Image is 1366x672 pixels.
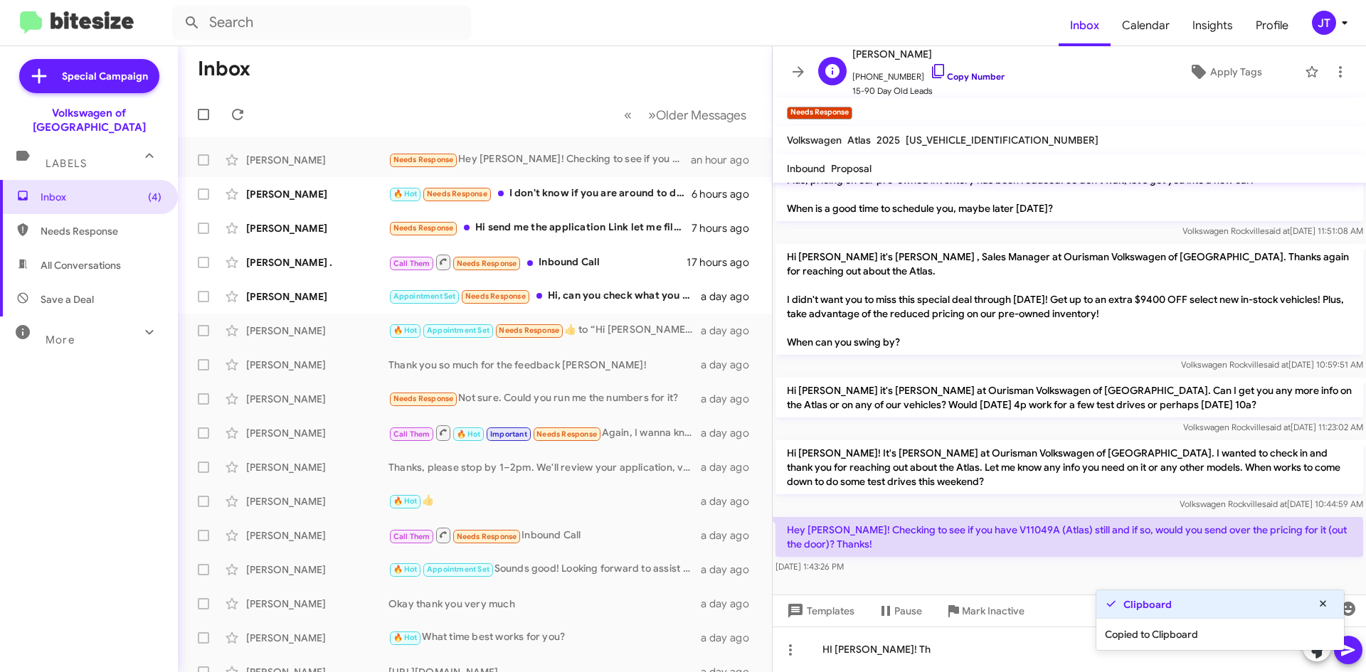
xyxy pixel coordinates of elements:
span: Needs Response [457,532,517,541]
div: Sounds good! Looking forward to assist you this upcoming [DATE]. [388,561,701,577]
span: 2025 [877,134,900,146]
div: [PERSON_NAME] [246,426,388,440]
span: 🔥 Hot [393,565,418,574]
span: » [648,106,656,124]
span: Appointment Set [427,565,489,574]
div: a day ago [701,494,761,508]
div: a day ago [701,460,761,474]
div: What time best works for you? [388,629,701,646]
div: Inbound Call [388,526,701,544]
span: said at [1262,498,1287,509]
h1: Inbox [198,58,250,80]
span: (4) [148,190,162,204]
span: Appointment Set [427,326,489,335]
div: [PERSON_NAME] . [246,255,388,270]
span: Call Them [393,259,430,268]
div: [PERSON_NAME] [246,392,388,406]
span: Volkswagen Rockville [DATE] 10:44:59 AM [1180,498,1363,509]
div: [PERSON_NAME] [246,289,388,304]
div: a day ago [701,631,761,645]
span: Older Messages [656,107,746,123]
div: a day ago [701,426,761,440]
span: [PERSON_NAME] [852,46,1005,63]
span: Atlas [847,134,871,146]
span: Needs Response [536,430,597,439]
div: HI [PERSON_NAME]! Th [773,626,1366,672]
button: Templates [773,598,866,624]
div: Hey [PERSON_NAME]! Checking to see if you have V11049A (Atlas) still and if so, would you send ov... [388,151,691,168]
span: Call Them [393,532,430,541]
span: Apply Tags [1210,59,1262,85]
span: Profile [1244,5,1300,46]
div: [PERSON_NAME] [246,528,388,543]
p: Hi [PERSON_NAME] it's [PERSON_NAME] at Ourisman Volkswagen of [GEOGRAPHIC_DATA]. Can I get you an... [775,378,1363,417]
span: Volkswagen Rockville [DATE] 10:59:51 AM [1181,359,1363,370]
div: an hour ago [691,153,761,167]
span: Inbox [41,190,162,204]
div: a day ago [701,528,761,543]
span: Appointment Set [393,292,456,301]
div: [PERSON_NAME] [246,597,388,611]
div: a day ago [701,562,761,577]
span: [PHONE_NUMBER] [852,63,1005,84]
span: said at [1265,225,1290,236]
button: Previous [615,100,640,129]
span: All Conversations [41,258,121,272]
button: Next [640,100,755,129]
div: Not sure. Could you run me the numbers for it? [388,390,701,407]
span: Proposal [831,162,872,175]
div: 7 hours ago [692,221,761,235]
span: Needs Response [465,292,526,301]
span: Needs Response [393,394,454,403]
span: Important [490,430,527,439]
span: said at [1266,422,1291,432]
button: Apply Tags [1152,59,1298,85]
button: JT [1300,11,1350,35]
small: Needs Response [787,107,852,119]
span: Templates [784,598,854,624]
span: « [624,106,632,124]
span: Needs Response [427,189,487,198]
input: Search [172,6,471,40]
div: [PERSON_NAME] [246,324,388,338]
div: a day ago [701,358,761,372]
span: Pause [894,598,922,624]
span: [US_VEHICLE_IDENTIFICATION_NUMBER] [906,134,1098,146]
nav: Page navigation example [616,100,755,129]
span: Volkswagen Rockville [DATE] 11:51:08 AM [1182,225,1363,236]
div: Thank you so much for the feedback [PERSON_NAME]! [388,358,701,372]
span: Needs Response [457,259,517,268]
div: [PERSON_NAME] [246,221,388,235]
span: 🔥 Hot [393,496,418,506]
span: More [46,334,75,346]
div: Okay thank you very much [388,597,701,611]
span: Volkswagen [787,134,842,146]
div: [PERSON_NAME] [246,187,388,201]
div: 👍 [388,493,701,509]
span: Needs Response [393,155,454,164]
button: Pause [866,598,933,624]
span: 🔥 Hot [393,189,418,198]
a: Calendar [1111,5,1181,46]
button: Mark Inactive [933,598,1036,624]
div: ​👍​ to “ Hi [PERSON_NAME] it's [PERSON_NAME] at Ourisman Volkswagen of [GEOGRAPHIC_DATA] just tou... [388,322,701,338]
span: 🔥 Hot [393,633,418,642]
p: Hi [PERSON_NAME]! It's [PERSON_NAME] at Ourisman Volkswagen of [GEOGRAPHIC_DATA]. I wanted to che... [775,440,1363,494]
a: Copy Number [930,71,1005,82]
a: Insights [1181,5,1244,46]
div: Copied to Clipboard [1096,619,1344,650]
span: Labels [46,157,87,170]
span: said at [1264,359,1288,370]
div: Hi, can you check what you can get if we put 6k down payment? [388,288,701,304]
div: [PERSON_NAME] [246,153,388,167]
div: [PERSON_NAME] [246,358,388,372]
a: Inbox [1059,5,1111,46]
span: Inbound [787,162,825,175]
div: a day ago [701,392,761,406]
span: 15-90 Day Old Leads [852,84,1005,98]
div: [PERSON_NAME] [246,494,388,508]
div: 17 hours ago [687,255,761,270]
